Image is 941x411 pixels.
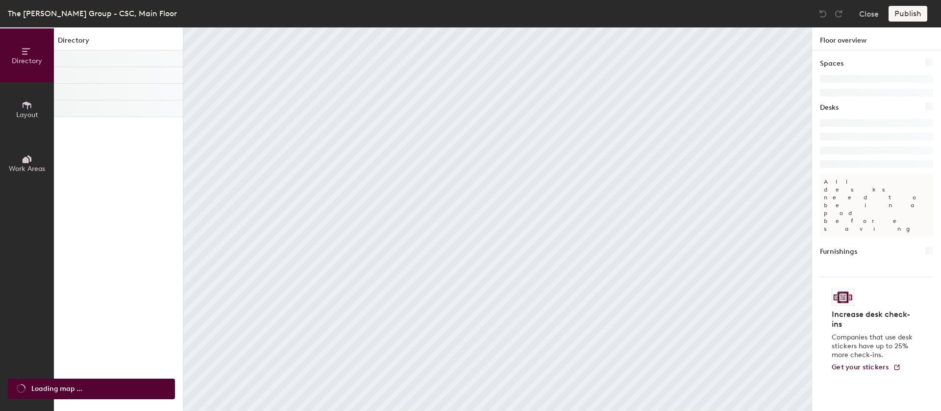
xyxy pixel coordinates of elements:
[820,246,857,257] h1: Furnishings
[54,35,183,50] h1: Directory
[8,7,177,20] div: The [PERSON_NAME] Group - CSC, Main Floor
[16,111,38,119] span: Layout
[832,363,901,372] a: Get your stickers
[820,174,933,237] p: All desks need to be in a pod before saving
[31,384,82,394] span: Loading map ...
[834,9,843,19] img: Redo
[183,27,812,411] canvas: Map
[818,9,828,19] img: Undo
[812,27,941,50] h1: Floor overview
[9,165,45,173] span: Work Areas
[832,289,854,306] img: Sticker logo
[820,58,843,69] h1: Spaces
[12,57,42,65] span: Directory
[859,6,879,22] button: Close
[832,310,916,329] h4: Increase desk check-ins
[820,102,839,113] h1: Desks
[832,363,889,371] span: Get your stickers
[832,333,916,360] p: Companies that use desk stickers have up to 25% more check-ins.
